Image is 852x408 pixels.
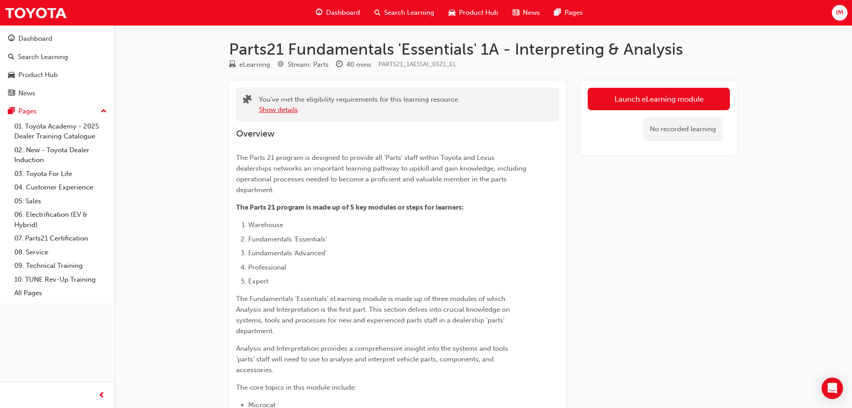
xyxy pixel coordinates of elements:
[18,106,37,116] div: Pages
[277,59,329,70] div: Stream
[8,107,15,116] span: pages-icon
[449,7,455,18] span: car-icon
[8,90,15,98] span: news-icon
[346,60,371,70] div: 40 mins
[11,143,110,167] a: 02. New - Toyota Dealer Induction
[459,8,498,18] span: Product Hub
[832,5,848,21] button: IM
[18,52,68,62] div: Search Learning
[378,60,456,68] span: Learning resource code
[11,232,110,245] a: 07. Parts21 Certification
[547,4,590,22] a: pages-iconPages
[101,106,107,117] span: up-icon
[4,29,110,103] button: DashboardSearch LearningProduct HubNews
[836,8,844,18] span: IM
[11,180,110,194] a: 04. Customer Experience
[18,34,52,44] div: Dashboard
[441,4,505,22] a: car-iconProduct Hub
[8,53,14,61] span: search-icon
[239,60,270,70] div: eLearning
[248,277,268,285] span: Expert
[4,3,67,23] img: Trak
[259,105,298,115] button: Show details
[384,8,434,18] span: Search Learning
[11,286,110,300] a: All Pages
[4,103,110,120] button: Pages
[18,70,58,80] div: Product Hub
[505,4,547,22] a: news-iconNews
[513,7,519,18] span: news-icon
[236,154,528,194] span: The Parts 21 program is designed to provide all 'Parts' staff within Toyota and Lexus dealerships...
[4,85,110,102] a: News
[523,8,540,18] span: News
[11,208,110,232] a: 06. Electrification (EV & Hybrid)
[367,4,441,22] a: search-iconSearch Learning
[248,235,327,243] span: Fundamentals ‘Essentials’
[316,7,322,18] span: guage-icon
[248,221,283,229] span: Warehouse
[229,39,737,59] h1: Parts21 Fundamentals 'Essentials' 1A - Interpreting & Analysis
[564,8,583,18] span: Pages
[822,378,843,399] div: Open Intercom Messenger
[8,71,15,79] span: car-icon
[277,61,284,69] span: target-icon
[11,120,110,143] a: 01. Toyota Academy - 2025 Dealer Training Catalogue
[336,61,343,69] span: clock-icon
[248,263,286,271] span: Professional
[243,95,252,106] span: puzzle-icon
[374,7,381,18] span: search-icon
[11,167,110,181] a: 03. Toyota For Life
[236,129,275,139] span: Overview
[8,35,15,43] span: guage-icon
[11,194,110,208] a: 05. Sales
[4,49,110,65] a: Search Learning
[229,61,236,69] span: learningResourceType_ELEARNING-icon
[229,59,270,70] div: Type
[643,117,723,141] div: No recorded learning
[236,383,356,391] span: The core topics in this module include:
[588,88,730,110] a: Launch eLearning module
[259,94,460,115] div: You've met the eligibility requirements for this learning resource.
[309,4,367,22] a: guage-iconDashboard
[11,273,110,287] a: 10. TUNE Rev-Up Training
[336,59,371,70] div: Duration
[4,67,110,83] a: Product Hub
[11,245,110,259] a: 08. Service
[4,30,110,47] a: Dashboard
[18,88,35,99] div: News
[326,8,360,18] span: Dashboard
[248,249,326,257] span: Fundamentals ‘Advanced’
[236,203,464,211] span: The Parts 21 program is made up of 5 key modules or steps for learners:
[236,344,510,374] span: Analysis and Interpretation provides a comprehensive insight into the systems and tools ‘parts’ s...
[98,390,105,401] span: prev-icon
[236,295,512,335] span: The Fundamentals 'Essentials' eLearning module is made up of three modules of which Analysis and ...
[554,7,561,18] span: pages-icon
[11,259,110,273] a: 09. Technical Training
[288,60,329,70] div: Stream: Parts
